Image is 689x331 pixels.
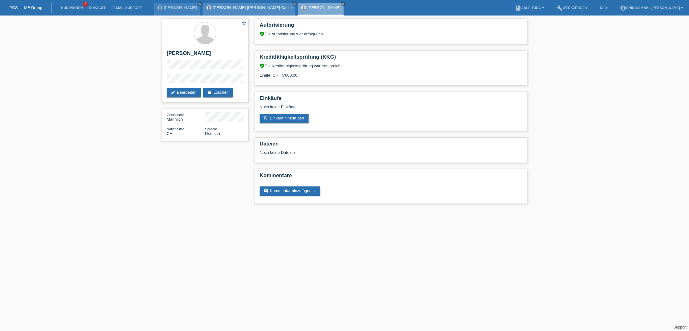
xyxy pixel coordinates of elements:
[110,6,145,10] a: E-Mail Support
[512,6,547,10] a: bookAnleitung ▾
[58,6,86,10] a: Kund*innen
[556,5,563,11] i: build
[260,63,522,82] div: Die Kreditfähigkeitsprüfung war erfolgreich. Limite: CHF 5'000.00
[260,141,522,150] h2: Dateien
[86,6,109,10] a: Einkäufe
[164,5,197,10] a: [PERSON_NAME]
[198,2,202,6] a: close
[260,150,449,155] div: Noch keine Dateien
[308,5,341,10] a: [PERSON_NAME]
[213,5,292,10] a: [PERSON_NAME] [PERSON_NAME] Cristo
[170,90,175,95] i: edit
[207,90,212,95] i: delete
[260,186,320,196] a: commentKommentar hinzufügen ...
[260,114,309,123] a: add_shopping_cartEinkauf hinzufügen
[260,105,522,114] div: Noch keine Einkäufe
[205,127,218,131] span: Sprache
[260,172,522,182] h2: Kommentare
[553,6,591,10] a: buildWerkzeuge ▾
[597,6,610,10] a: DE ▾
[341,2,345,6] a: close
[198,2,201,5] i: close
[260,31,265,36] i: verified_user
[167,50,244,60] h2: [PERSON_NAME]
[167,88,201,97] a: editBearbeiten
[260,54,522,63] h2: Kreditfähigkeitsprüfung (KKG)
[620,5,626,11] i: account_circle
[167,127,184,131] span: Nationalität
[241,20,247,26] i: star_border
[203,88,233,97] a: deleteLöschen
[241,20,247,27] a: star_border
[342,2,345,5] i: close
[617,6,686,10] a: account_circleChiko GmbH - [PERSON_NAME] ▾
[293,2,296,5] i: close
[263,116,268,121] i: add_shopping_cart
[260,22,522,31] h2: Autorisierung
[167,131,173,136] span: Schweiz
[167,113,184,117] span: Geschlecht
[674,325,687,329] a: Support
[83,2,88,7] span: 2
[263,188,268,193] i: comment
[292,2,297,6] a: close
[9,5,42,10] a: POS — MF Group
[260,31,522,36] div: Die Autorisierung war erfolgreich.
[260,95,522,105] h2: Einkäufe
[260,63,265,68] i: verified_user
[167,112,205,122] div: Männlich
[515,5,521,11] i: book
[205,131,220,136] span: Deutsch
